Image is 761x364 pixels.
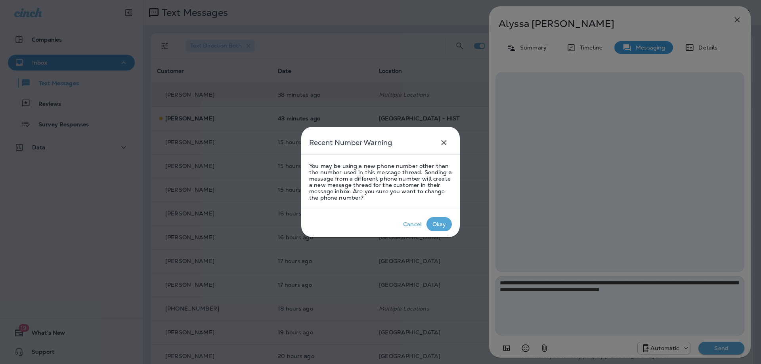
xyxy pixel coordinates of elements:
button: Okay [426,217,452,231]
h5: Recent Number Warning [309,136,392,149]
div: Okay [432,221,446,227]
p: You may be using a new phone number other than the number used in this message thread. Sending a ... [309,163,452,201]
button: Cancel [398,217,426,231]
div: Cancel [403,221,422,227]
button: close [436,135,452,151]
